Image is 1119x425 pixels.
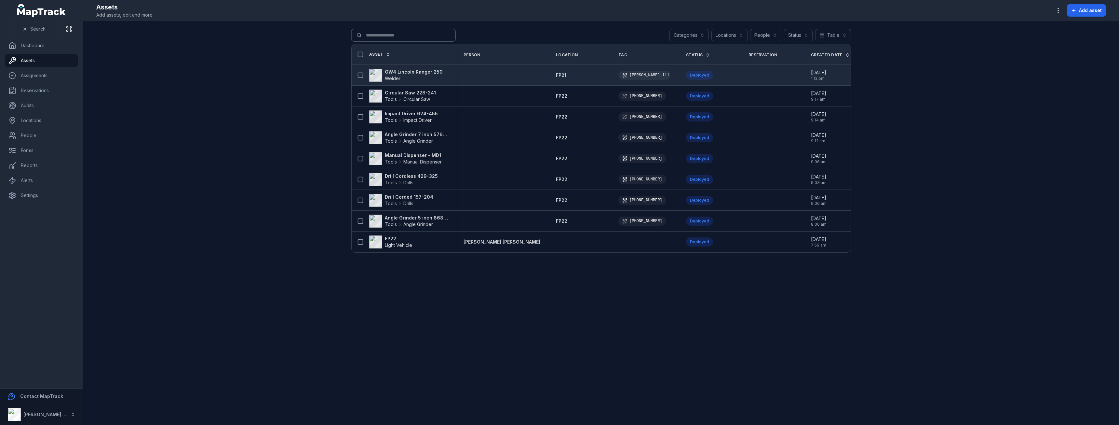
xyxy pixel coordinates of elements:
[556,156,567,161] span: FP22
[618,52,627,58] span: Tag
[385,215,448,221] strong: Angle Grinder 5 inch 868-465
[385,235,412,242] strong: FP22
[686,237,713,247] div: Deployed
[811,194,827,201] span: [DATE]
[403,221,433,228] span: Angle Grinder
[811,132,826,144] time: 2/18/2025, 9:12:42 AM
[403,96,430,103] span: Circular Saw
[369,235,412,248] a: FP22Light Vehicle
[811,69,826,81] time: 3/24/2025, 1:12:59 PM
[556,135,567,141] a: FP22
[403,159,442,165] span: Manual Dispenser
[811,159,827,164] span: 9:06 am
[96,3,154,12] h2: Assets
[750,29,781,41] button: People
[618,175,666,184] div: [PHONE_NUMBER]
[369,69,443,82] a: GW4 Lincoln Ranger 250Welder
[385,221,397,228] span: Tools
[385,96,397,103] span: Tools
[385,242,412,248] span: Light Vehicle
[369,90,436,103] a: Circular Saw 228-241ToolsCircular Saw
[811,236,826,248] time: 2/18/2025, 7:59:24 AM
[618,133,666,142] div: [PHONE_NUMBER]
[385,152,442,159] strong: Manual Dispenser - MD1
[20,393,63,399] strong: Contact MapTrack
[811,52,850,58] a: Created Date
[811,97,826,102] span: 9:17 am
[686,52,703,58] span: Status
[686,133,713,142] div: Deployed
[811,174,827,180] span: [DATE]
[748,52,777,58] span: Reservation
[403,200,413,207] span: Drills
[618,217,666,226] div: [PHONE_NUMBER]
[385,110,438,117] strong: Impact Driver 624-455
[385,194,433,200] strong: Drill Corded 157-204
[556,176,567,183] a: FP22
[5,99,78,112] a: Audits
[369,215,448,228] a: Angle Grinder 5 inch 868-465ToolsAngle Grinder
[686,71,713,80] div: Deployed
[556,218,567,224] a: FP22
[96,12,154,18] span: Add assets, edit and more.
[17,4,66,17] a: MapTrack
[385,131,448,138] strong: Angle Grinder 7 inch 576-745
[811,138,826,144] span: 9:12 am
[711,29,748,41] button: Locations
[556,218,567,224] span: FP22
[385,173,438,179] strong: Drill Cordless 429-325
[369,52,383,57] span: Asset
[385,90,436,96] strong: Circular Saw 228-241
[686,196,713,205] div: Deployed
[369,173,438,186] a: Drill Cordless 429-325ToolsDrills
[618,196,666,205] div: [PHONE_NUMBER]
[369,131,448,144] a: Angle Grinder 7 inch 576-745ToolsAngle Grinder
[811,76,826,81] span: 1:12 pm
[5,114,78,127] a: Locations
[811,111,826,123] time: 2/18/2025, 9:14:15 AM
[556,72,566,78] a: FP21
[618,112,666,121] div: [PHONE_NUMBER]
[369,152,442,165] a: Manual Dispenser - MD1ToolsManual Dispenser
[811,69,826,76] span: [DATE]
[385,179,397,186] span: Tools
[5,189,78,202] a: Settings
[618,71,670,80] div: [PERSON_NAME]-111
[686,175,713,184] div: Deployed
[811,118,826,123] span: 9:14 am
[5,159,78,172] a: Reports
[23,412,77,417] strong: [PERSON_NAME] Group
[403,179,413,186] span: Drills
[5,174,78,187] a: Alerts
[8,23,60,35] button: Search
[811,90,826,102] time: 2/18/2025, 9:17:20 AM
[815,29,851,41] button: Table
[811,215,827,227] time: 2/18/2025, 8:06:49 AM
[811,52,843,58] span: Created Date
[403,117,432,123] span: Impact Driver
[811,153,827,164] time: 2/18/2025, 9:06:52 AM
[811,132,826,138] span: [DATE]
[385,159,397,165] span: Tools
[811,194,827,206] time: 2/18/2025, 9:00:24 AM
[686,154,713,163] div: Deployed
[30,26,46,32] span: Search
[369,194,433,207] a: Drill Corded 157-204ToolsDrills
[5,69,78,82] a: Assignments
[5,144,78,157] a: Forms
[556,93,567,99] a: FP22
[403,138,433,144] span: Angle Grinder
[811,215,827,222] span: [DATE]
[811,180,827,185] span: 9:03 am
[811,222,827,227] span: 8:06 am
[556,114,567,120] a: FP22
[556,197,567,204] a: FP22
[369,110,438,123] a: Impact Driver 624-455ToolsImpact Driver
[686,217,713,226] div: Deployed
[385,117,397,123] span: Tools
[385,138,397,144] span: Tools
[686,52,710,58] a: Status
